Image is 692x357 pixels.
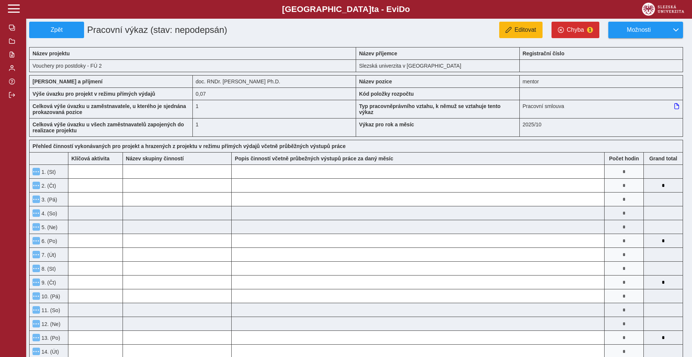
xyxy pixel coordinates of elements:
button: Možnosti [608,22,669,38]
b: [PERSON_NAME] a příjmení [33,79,102,84]
button: Zpět [29,22,84,38]
span: Možnosti [615,27,663,33]
span: Editovat [515,27,536,33]
div: doc. RNDr. [PERSON_NAME] Ph.D. [193,75,356,87]
span: t [371,4,374,14]
span: Chyba [567,27,584,33]
div: 1 [193,100,356,118]
div: 2025/10 [520,118,683,137]
span: D [399,4,405,14]
button: Menu [33,237,40,244]
button: Menu [33,168,40,175]
b: Název projektu [33,50,70,56]
button: Menu [33,196,40,203]
span: 5. (Ne) [40,224,58,230]
div: mentor [520,75,683,87]
b: Suma za den přes všechny výkazy [644,156,683,161]
button: Menu [33,251,40,258]
span: 13. (Po) [40,335,60,341]
button: Menu [33,278,40,286]
b: Registrační číslo [523,50,565,56]
b: Počet hodin [605,156,643,161]
button: Menu [33,182,40,189]
button: Chyba1 [552,22,599,38]
b: Kód položky rozpočtu [359,91,414,97]
span: 12. (Ne) [40,321,61,327]
span: 6. (Po) [40,238,57,244]
img: logo_web_su.png [642,3,684,16]
b: Výkaz pro rok a měsíc [359,121,414,127]
b: Celková výše úvazku u zaměstnavatele, u kterého je sjednána prokazovaná pozice [33,103,186,115]
button: Menu [33,223,40,231]
div: Slezská univerzita v [GEOGRAPHIC_DATA] [356,59,520,72]
span: 8. (St) [40,266,56,272]
button: Editovat [499,22,543,38]
button: Menu [33,306,40,314]
b: [GEOGRAPHIC_DATA] a - Evi [22,4,670,14]
b: Výše úvazku pro projekt v režimu přímých výdajů [33,91,155,97]
span: 1 [587,27,593,33]
span: 9. (Čt) [40,280,56,286]
div: 1 [193,118,356,137]
button: Menu [33,292,40,300]
button: Menu [33,320,40,327]
button: Menu [33,348,40,355]
b: Typ pracovněprávního vztahu, k němuž se vztahuje tento výkaz [359,103,501,115]
span: 1. (St) [40,169,56,175]
b: Název skupiny činností [126,156,184,161]
b: Přehled činností vykonávaných pro projekt a hrazených z projektu v režimu přímých výdajů včetně p... [33,143,346,149]
b: Popis činností včetně průbežných výstupů práce za daný měsíc [235,156,393,161]
b: Název příjemce [359,50,397,56]
button: Menu [33,209,40,217]
button: Menu [33,334,40,341]
b: Celková výše úvazku u všech zaměstnavatelů zapojených do realizace projektu [33,121,184,133]
b: Název pozice [359,79,392,84]
span: 11. (So) [40,307,60,313]
span: 10. (Pá) [40,293,60,299]
span: 2. (Čt) [40,183,56,189]
span: 3. (Pá) [40,197,57,203]
span: 7. (Út) [40,252,56,258]
h1: Pracovní výkaz (stav: nepodepsán) [84,22,304,38]
div: 0,56 h / den. 2,8 h / týden. [193,87,356,100]
span: 14. (Út) [40,349,59,355]
div: Pracovní smlouva [520,100,683,118]
span: 4. (So) [40,210,57,216]
div: Vouchery pro postdoky - FÚ 2 [29,59,356,72]
b: Klíčová aktivita [71,156,109,161]
button: Menu [33,265,40,272]
span: o [405,4,410,14]
span: Zpět [33,27,81,33]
